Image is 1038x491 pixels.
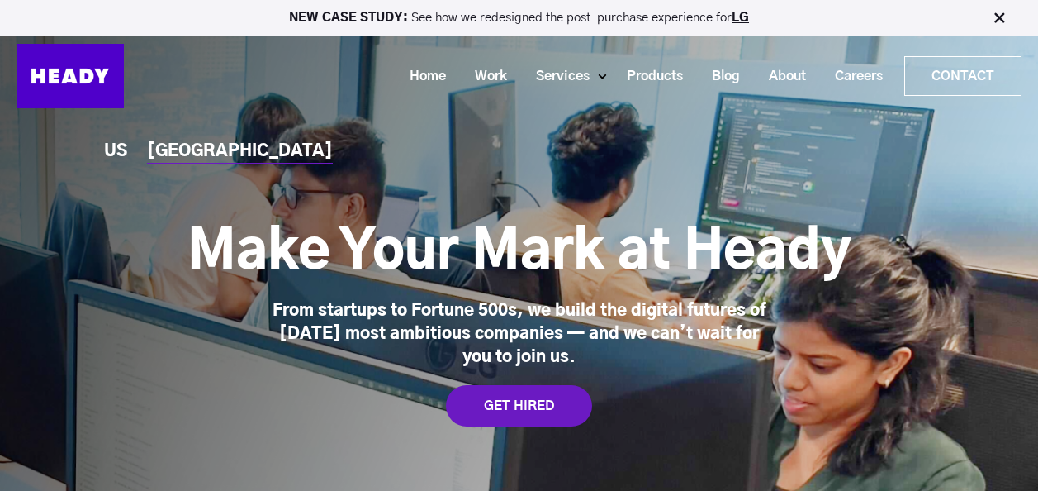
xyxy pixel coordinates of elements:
[515,61,598,92] a: Services
[691,61,748,92] a: Blog
[905,57,1021,95] a: Contact
[140,56,1021,96] div: Navigation Menu
[732,12,749,24] a: LG
[748,61,814,92] a: About
[147,143,333,160] a: [GEOGRAPHIC_DATA]
[454,61,515,92] a: Work
[7,12,1031,24] p: See how we redesigned the post-purchase experience for
[104,143,127,160] a: US
[263,299,775,369] div: From startups to Fortune 500s, we build the digital futures of [DATE] most ambitious companies — ...
[606,61,691,92] a: Products
[446,385,592,427] a: GET HIRED
[991,10,1007,26] img: Close Bar
[17,44,124,108] img: Heady_Logo_Web-01 (1)
[187,220,851,286] h1: Make Your Mark at Heady
[289,12,411,24] strong: NEW CASE STUDY:
[814,61,891,92] a: Careers
[389,61,454,92] a: Home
